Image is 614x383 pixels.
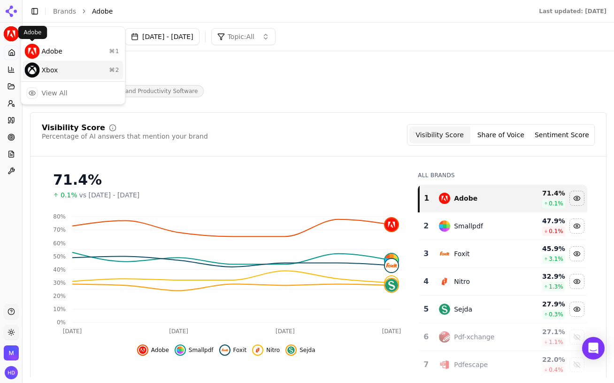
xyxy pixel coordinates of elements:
[109,47,119,55] span: ⌘ 1
[25,44,40,59] img: Adobe
[23,29,123,42] div: Brands
[23,42,123,61] div: Adobe
[24,29,42,36] p: Adobe
[23,61,123,79] div: Xbox
[25,63,40,78] img: Xbox
[42,88,68,98] div: View All
[109,66,119,74] span: ⌘ 2
[21,26,126,105] div: Current brand: Adobe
